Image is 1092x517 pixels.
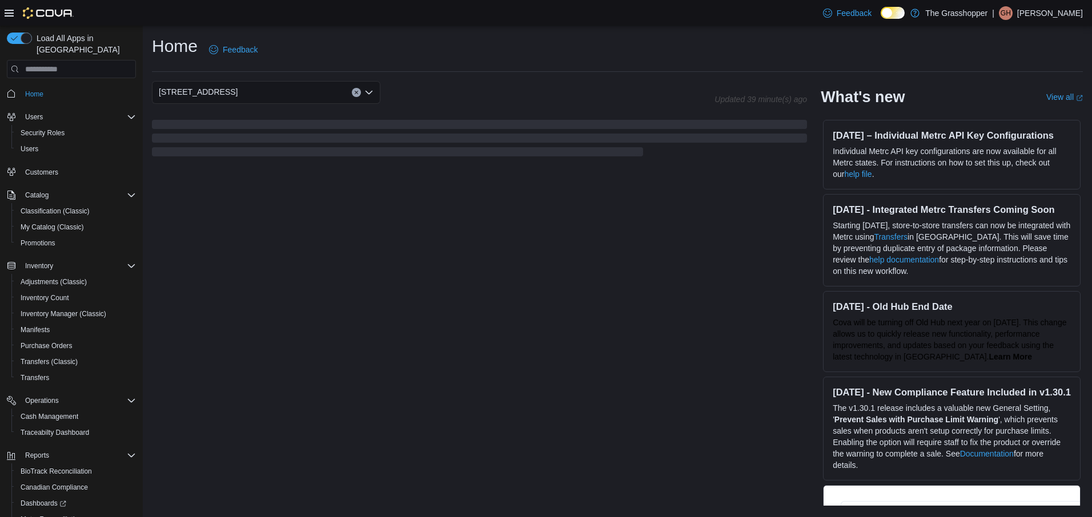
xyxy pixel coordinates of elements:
span: Catalog [21,188,136,202]
span: Transfers (Classic) [16,355,136,369]
h3: [DATE] - New Compliance Feature Included in v1.30.1 [833,386,1071,398]
span: [STREET_ADDRESS] [159,85,238,99]
a: Classification (Classic) [16,204,94,218]
button: Inventory Manager (Classic) [11,306,140,322]
button: My Catalog (Classic) [11,219,140,235]
span: Adjustments (Classic) [16,275,136,289]
span: BioTrack Reconciliation [16,465,136,478]
span: Home [21,86,136,100]
span: Promotions [21,239,55,248]
button: Inventory [2,258,140,274]
button: Manifests [11,322,140,338]
svg: External link [1076,95,1083,102]
span: Reports [25,451,49,460]
button: Transfers (Classic) [11,354,140,370]
a: Cash Management [16,410,83,423]
a: Transfers [874,232,908,241]
a: help file [844,169,872,179]
p: Individual Metrc API key configurations are now available for all Metrc states. For instructions ... [833,146,1071,180]
span: My Catalog (Classic) [16,220,136,234]
span: Transfers (Classic) [21,357,78,366]
a: Home [21,87,48,101]
a: BioTrack Reconciliation [16,465,97,478]
button: Security Roles [11,125,140,141]
span: Home [25,90,43,99]
a: Customers [21,165,63,179]
span: Feedback [837,7,872,19]
a: Security Roles [16,126,69,140]
span: Traceabilty Dashboard [21,428,89,437]
button: Inventory Count [11,290,140,306]
span: Manifests [21,325,50,334]
p: | [992,6,994,20]
button: Home [2,85,140,102]
button: Users [11,141,140,157]
span: Adjustments (Classic) [21,277,87,286]
span: Users [21,110,136,124]
a: Dashboards [16,496,71,510]
h2: What's new [821,88,905,106]
a: Transfers (Classic) [16,355,82,369]
button: Transfers [11,370,140,386]
strong: Prevent Sales with Purchase Limit Warning [834,415,998,424]
a: Promotions [16,236,60,250]
a: Users [16,142,43,156]
span: Security Roles [21,128,65,138]
a: Feedback [204,38,262,61]
a: View allExternal link [1046,92,1083,102]
span: Users [16,142,136,156]
button: Traceabilty Dashboard [11,425,140,441]
span: Feedback [223,44,258,55]
span: Dashboards [21,499,66,508]
a: Traceabilty Dashboard [16,426,94,439]
span: Classification (Classic) [16,204,136,218]
span: Canadian Compliance [21,483,88,492]
a: Purchase Orders [16,339,77,353]
span: Inventory Manager (Classic) [16,307,136,321]
span: Catalog [25,191,49,200]
span: GH [1001,6,1011,20]
img: Cova [23,7,74,19]
span: Operations [21,394,136,407]
h3: [DATE] - Old Hub End Date [833,301,1071,312]
a: Manifests [16,323,54,337]
a: Canadian Compliance [16,480,93,494]
span: Transfers [21,373,49,382]
a: Learn More [989,352,1032,361]
button: Cash Management [11,409,140,425]
a: Adjustments (Classic) [16,275,91,289]
a: Feedback [818,2,876,25]
span: Customers [21,165,136,179]
button: Operations [21,394,63,407]
button: Classification (Classic) [11,203,140,219]
button: Catalog [21,188,53,202]
a: Inventory Manager (Classic) [16,307,111,321]
button: Reports [2,447,140,463]
button: Clear input [352,88,361,97]
button: Reports [21,449,54,462]
span: Inventory Count [21,293,69,302]
span: Cash Management [21,412,78,421]
a: Documentation [960,449,1014,458]
h1: Home [152,35,198,58]
p: The v1.30.1 release includes a valuable new General Setting, ' ', which prevents sales when produ... [833,402,1071,471]
span: Classification (Classic) [21,207,90,216]
button: Users [2,109,140,125]
span: Load All Apps in [GEOGRAPHIC_DATA] [32,33,136,55]
button: Open list of options [364,88,374,97]
button: Promotions [11,235,140,251]
p: Updated 39 minute(s) ago [714,95,807,104]
span: Reports [21,449,136,462]
span: Transfers [16,371,136,385]
span: Dashboards [16,496,136,510]
button: Canadian Compliance [11,479,140,495]
input: Dark Mode [881,7,905,19]
span: BioTrack Reconciliation [21,467,92,476]
h3: [DATE] - Integrated Metrc Transfers Coming Soon [833,204,1071,215]
span: Inventory [21,259,136,273]
span: Purchase Orders [21,341,73,350]
a: Dashboards [11,495,140,511]
span: Inventory Manager (Classic) [21,309,106,318]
